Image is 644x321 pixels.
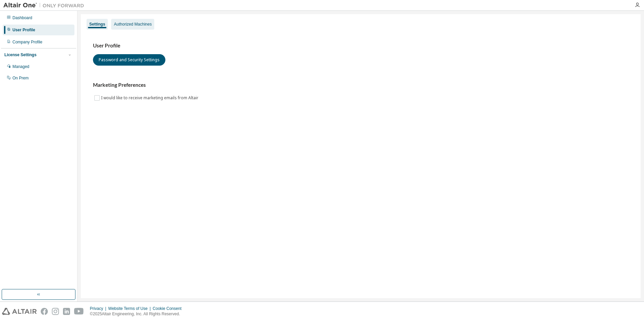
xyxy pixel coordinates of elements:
img: instagram.svg [52,308,59,315]
label: I would like to receive marketing emails from Altair [101,94,200,102]
img: linkedin.svg [63,308,70,315]
div: Website Terms of Use [108,306,153,311]
div: License Settings [4,52,36,58]
img: youtube.svg [74,308,84,315]
div: Dashboard [12,15,32,21]
button: Password and Security Settings [93,54,165,66]
div: Privacy [90,306,108,311]
div: Company Profile [12,39,42,45]
img: facebook.svg [41,308,48,315]
div: User Profile [12,27,35,33]
div: Authorized Machines [114,22,152,27]
p: © 2025 Altair Engineering, Inc. All Rights Reserved. [90,311,186,317]
div: Cookie Consent [153,306,185,311]
div: Managed [12,64,29,69]
h3: User Profile [93,42,629,49]
h3: Marketing Preferences [93,82,629,88]
div: On Prem [12,75,29,81]
img: Altair One [3,2,88,9]
img: altair_logo.svg [2,308,37,315]
div: Settings [89,22,105,27]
